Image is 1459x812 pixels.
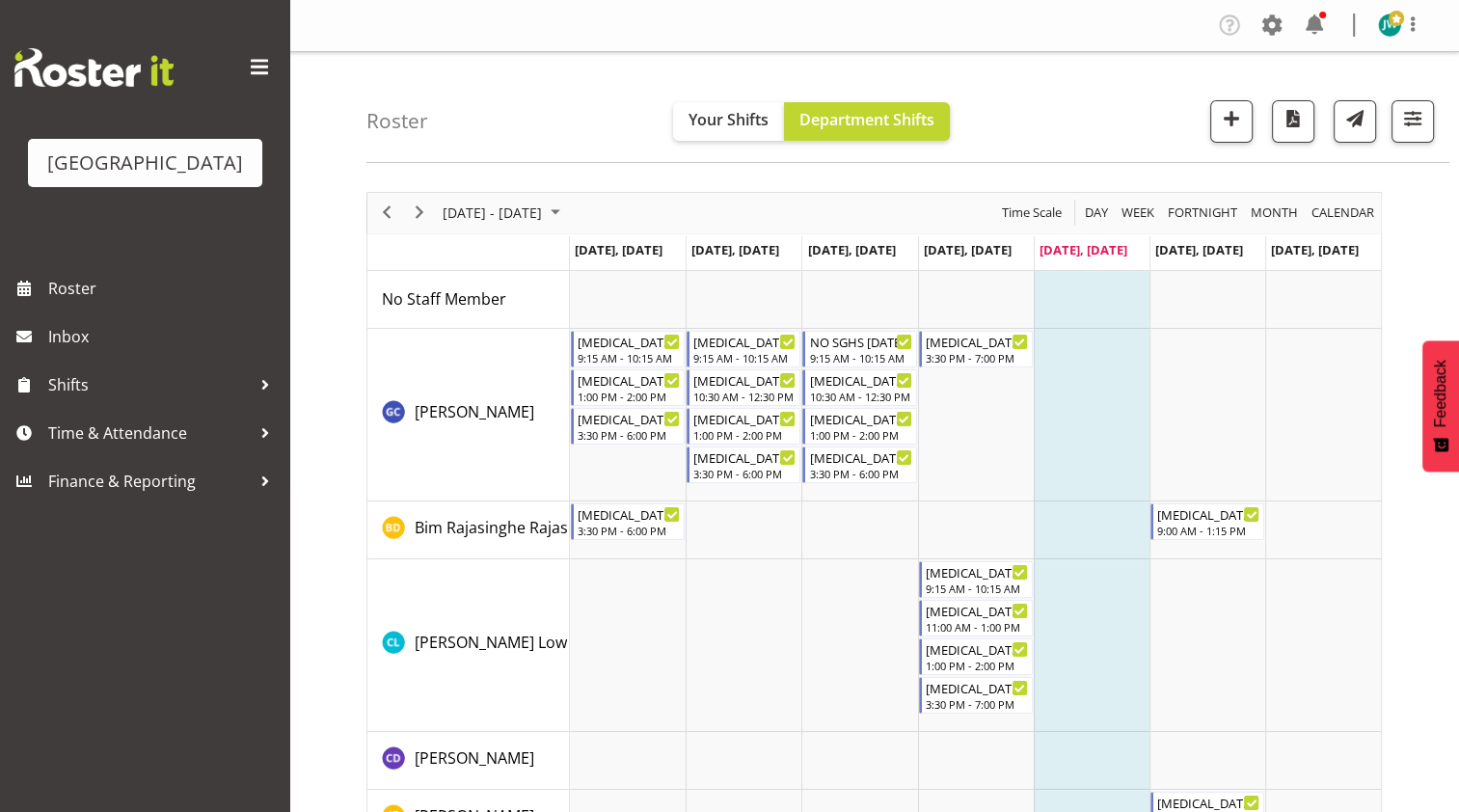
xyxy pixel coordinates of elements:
div: [MEDICAL_DATA] SGHS [693,332,796,351]
div: Argus Chay"s event - T3 St JOSEPH'S Begin From Monday, August 18, 2025 at 1:00:00 PM GMT+12:00 En... [571,369,685,406]
div: 3:30 PM - 6:00 PM [693,466,796,481]
span: Bim Rajasinghe Rajasinghe Diyawadanage [415,517,718,538]
a: Bim Rajasinghe Rajasinghe Diyawadanage [415,516,718,539]
div: 11:00 AM - 1:00 PM [926,619,1028,635]
span: [DATE], [DATE] [691,241,779,258]
span: [DATE], [DATE] [1155,241,1243,258]
div: Caley Low"s event - T3 TE KURA Begin From Thursday, August 21, 2025 at 11:00:00 AM GMT+12:00 Ends... [919,600,1033,636]
div: Argus Chay"s event - T3 ST PATRICKS SCHOOL Begin From Wednesday, August 20, 2025 at 10:30:00 AM G... [802,369,916,406]
div: 9:15 AM - 10:15 AM [809,350,911,365]
button: Download a PDF of the roster according to the set date range. [1272,100,1314,143]
div: previous period [370,193,403,233]
span: Time & Attendance [48,419,251,447]
span: [DATE], [DATE] [924,241,1012,258]
div: 9:15 AM - 10:15 AM [693,350,796,365]
div: Argus Chay"s event - T3 Yellow Eyed Penguins Begin From Tuesday, August 19, 2025 at 3:30:00 PM GM... [687,447,800,483]
a: [PERSON_NAME] [415,400,534,423]
div: [MEDICAL_DATA] Oyster/Pvt [578,504,680,524]
button: Filter Shifts [1391,100,1434,143]
span: Department Shifts [799,109,934,130]
td: No Staff Member resource [367,271,570,329]
button: Previous [374,201,400,225]
div: August 18 - 24, 2025 [436,193,572,233]
div: Caley Low"s event - T3 St JOSEPH'S Begin From Thursday, August 21, 2025 at 1:00:00 PM GMT+12:00 E... [919,638,1033,675]
div: [MEDICAL_DATA] Squids [926,332,1028,351]
span: Time Scale [1000,201,1064,225]
span: [PERSON_NAME] Low [415,632,567,653]
div: 9:15 AM - 10:15 AM [578,350,680,365]
button: Time Scale [999,201,1066,225]
div: 3:30 PM - 6:00 PM [578,427,680,443]
div: 10:30 AM - 12:30 PM [693,389,796,404]
span: [DATE] - [DATE] [441,201,544,225]
div: Argus Chay"s event - T3 St JOSEPH'S Begin From Wednesday, August 20, 2025 at 1:00:00 PM GMT+12:00... [802,408,916,445]
div: [MEDICAL_DATA] St JOSEPH'S [578,370,680,390]
div: 3:30 PM - 7:00 PM [926,350,1028,365]
div: Bim Rajasinghe Rajasinghe Diyawadanage"s event - T3 Oyster/Pvt Begin From Monday, August 18, 2025... [571,503,685,540]
div: Bim Rajasinghe Rajasinghe Diyawadanage"s event - T3 Yep/Squids Begin From Saturday, August 23, 20... [1150,503,1264,540]
span: Your Shifts [689,109,769,130]
span: Feedback [1432,360,1449,427]
td: Argus Chay resource [367,329,570,501]
span: calendar [1310,201,1376,225]
div: [MEDICAL_DATA] ST JOSEPH'S [693,409,796,428]
span: Week [1120,201,1156,225]
div: next period [403,193,436,233]
span: [PERSON_NAME] [415,747,534,769]
button: Feedback - Show survey [1422,340,1459,472]
a: [PERSON_NAME] [415,746,534,770]
div: Caley Low"s event - T3 Crayfish/pvt Begin From Thursday, August 21, 2025 at 3:30:00 PM GMT+12:00 ... [919,677,1033,714]
button: Next [407,201,433,225]
button: Timeline Week [1119,201,1158,225]
div: 9:00 AM - 1:15 PM [1157,523,1259,538]
div: 3:30 PM - 7:00 PM [926,696,1028,712]
a: No Staff Member [382,287,506,311]
button: Send a list of all shifts for the selected filtered period to all rostered employees. [1334,100,1376,143]
h4: Roster [366,110,428,132]
div: Argus Chay"s event - T3 SGHS Begin From Tuesday, August 19, 2025 at 9:15:00 AM GMT+12:00 Ends At ... [687,331,800,367]
span: [DATE], [DATE] [575,241,662,258]
div: 3:30 PM - 6:00 PM [809,466,911,481]
div: Argus Chay"s event - T3 Squids Begin From Thursday, August 21, 2025 at 3:30:00 PM GMT+12:00 Ends ... [919,331,1033,367]
div: [MEDICAL_DATA] [GEOGRAPHIC_DATA] [693,370,796,390]
img: Rosterit website logo [14,48,174,87]
div: [MEDICAL_DATA] Squids/yep [1157,793,1259,812]
div: [MEDICAL_DATA] SGHS [926,562,1028,582]
div: Argus Chay"s event - T3 SGHS Begin From Monday, August 18, 2025 at 9:15:00 AM GMT+12:00 Ends At M... [571,331,685,367]
div: 3:30 PM - 6:00 PM [578,523,680,538]
span: Finance & Reporting [48,467,251,496]
span: Fortnight [1166,201,1239,225]
div: 1:00 PM - 2:00 PM [926,658,1028,673]
td: Ceara Dennison resource [367,732,570,790]
button: August 2025 [440,201,569,225]
div: [MEDICAL_DATA] St JOSEPH'S [926,639,1028,659]
button: Fortnight [1165,201,1241,225]
td: Caley Low resource [367,559,570,732]
span: Roster [48,274,280,303]
div: Argus Chay"s event - T3 Squids Begin From Monday, August 18, 2025 at 3:30:00 PM GMT+12:00 Ends At... [571,408,685,445]
a: [PERSON_NAME] Low [415,631,567,654]
span: [DATE], [DATE] [807,241,895,258]
div: Argus Chay"s event - T3 Yellow Eyed Penguins Begin From Wednesday, August 20, 2025 at 3:30:00 PM ... [802,447,916,483]
div: Caley Low"s event - T3 SGHS Begin From Thursday, August 21, 2025 at 9:15:00 AM GMT+12:00 Ends At ... [919,561,1033,598]
div: [MEDICAL_DATA] [GEOGRAPHIC_DATA] [809,370,911,390]
span: Month [1249,201,1300,225]
span: Shifts [48,370,251,399]
div: 1:00 PM - 2:00 PM [578,389,680,404]
div: [MEDICAL_DATA] St JOSEPH'S [809,409,911,428]
div: [MEDICAL_DATA] SGHS [578,332,680,351]
button: Add a new shift [1210,100,1253,143]
span: [DATE], [DATE] [1040,241,1127,258]
div: 10:30 AM - 12:30 PM [809,389,911,404]
div: 9:15 AM - 10:15 AM [926,581,1028,596]
img: jen-watts10207.jpg [1378,14,1401,37]
span: Inbox [48,322,280,351]
div: [MEDICAL_DATA] Yep/Squids [1157,504,1259,524]
button: Department Shifts [784,102,950,141]
div: [MEDICAL_DATA] Yellow Eyed Penguins [693,447,796,467]
div: Argus Chay"s event - T3 ST JOSEPH'S Begin From Tuesday, August 19, 2025 at 1:00:00 PM GMT+12:00 E... [687,408,800,445]
div: 1:00 PM - 2:00 PM [693,427,796,443]
div: Argus Chay"s event - T3 ST PATRICKS SCHOOL Begin From Tuesday, August 19, 2025 at 10:30:00 AM GMT... [687,369,800,406]
button: Month [1309,201,1378,225]
div: [GEOGRAPHIC_DATA] [47,149,243,177]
